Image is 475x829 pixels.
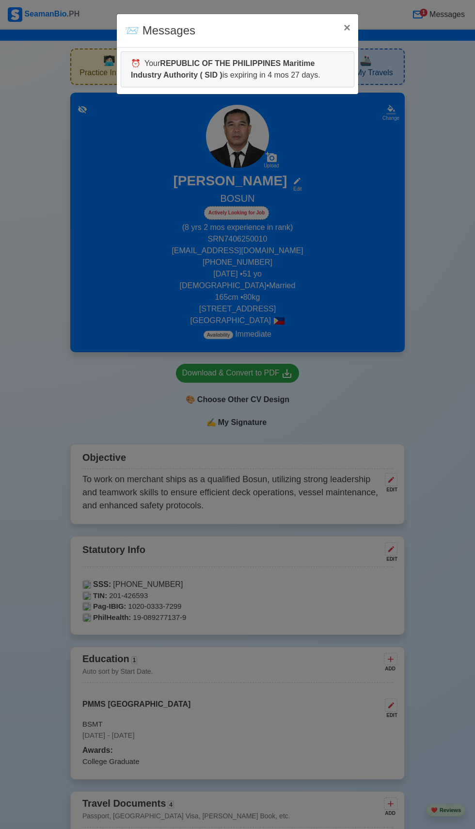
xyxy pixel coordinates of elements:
[125,24,139,37] span: messages
[131,59,315,79] b: REPUBLIC OF THE PHILIPPINES Maritime Industry Authority ( SID )
[121,51,354,87] div: Your is expiring in 4 mos 27 days.
[125,22,195,39] div: Messages
[131,59,141,67] span: ⏰
[344,21,350,34] span: ×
